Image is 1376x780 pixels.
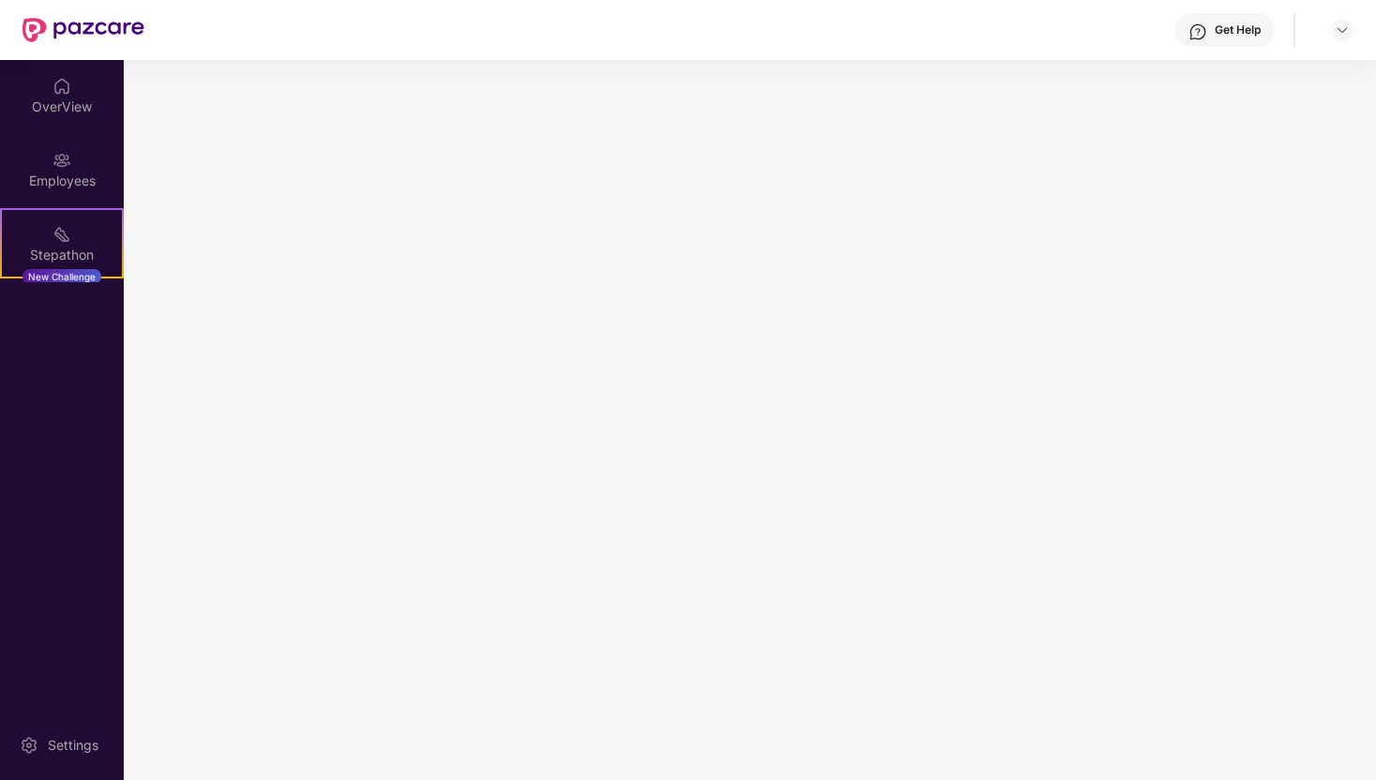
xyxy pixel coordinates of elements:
[20,736,38,755] img: svg+xml;base64,PHN2ZyBpZD0iU2V0dGluZy0yMHgyMCIgeG1sbnM9Imh0dHA6Ly93d3cudzMub3JnLzIwMDAvc3ZnIiB3aW...
[52,151,71,170] img: svg+xml;base64,PHN2ZyBpZD0iRW1wbG95ZWVzIiB4bWxucz0iaHR0cDovL3d3dy53My5vcmcvMjAwMC9zdmciIHdpZHRoPS...
[52,225,71,244] img: svg+xml;base64,PHN2ZyB4bWxucz0iaHR0cDovL3d3dy53My5vcmcvMjAwMC9zdmciIHdpZHRoPSIyMSIgaGVpZ2h0PSIyMC...
[22,18,144,42] img: New Pazcare Logo
[22,269,101,284] div: New Challenge
[2,246,122,264] div: Stepathon
[1215,22,1261,37] div: Get Help
[1335,22,1350,37] img: svg+xml;base64,PHN2ZyBpZD0iRHJvcGRvd24tMzJ4MzIiIHhtbG5zPSJodHRwOi8vd3d3LnczLm9yZy8yMDAwL3N2ZyIgd2...
[1189,22,1207,41] img: svg+xml;base64,PHN2ZyBpZD0iSGVscC0zMngzMiIgeG1sbnM9Imh0dHA6Ly93d3cudzMub3JnLzIwMDAvc3ZnIiB3aWR0aD...
[52,77,71,96] img: svg+xml;base64,PHN2ZyBpZD0iSG9tZSIgeG1sbnM9Imh0dHA6Ly93d3cudzMub3JnLzIwMDAvc3ZnIiB3aWR0aD0iMjAiIG...
[42,736,104,755] div: Settings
